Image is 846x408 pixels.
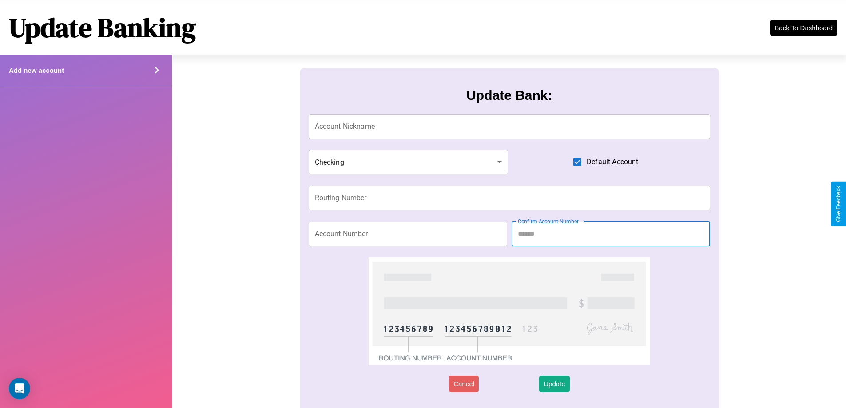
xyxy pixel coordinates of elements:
[466,88,552,103] h3: Update Bank:
[835,186,842,222] div: Give Feedback
[369,257,650,365] img: check
[539,376,569,392] button: Update
[518,218,579,225] label: Confirm Account Number
[309,150,508,174] div: Checking
[449,376,479,392] button: Cancel
[9,378,30,399] div: Open Intercom Messenger
[9,67,64,74] h4: Add new account
[9,9,196,46] h1: Update Banking
[587,157,638,167] span: Default Account
[770,20,837,36] button: Back To Dashboard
